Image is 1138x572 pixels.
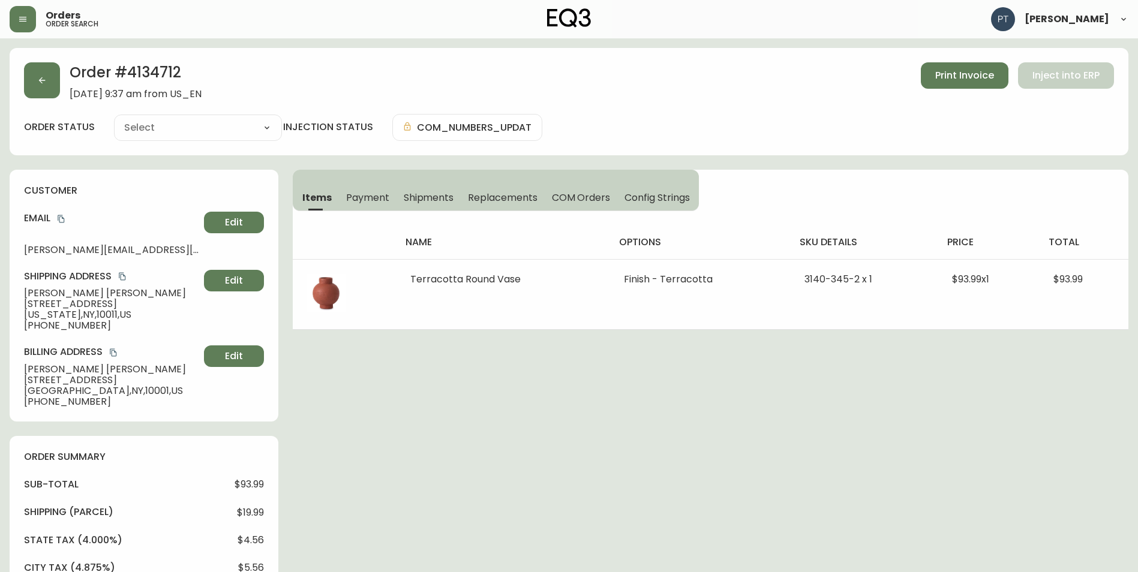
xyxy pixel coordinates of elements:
span: Config Strings [624,191,689,204]
h4: Billing Address [24,345,199,359]
h5: order search [46,20,98,28]
span: Payment [346,191,389,204]
label: order status [24,121,95,134]
h4: customer [24,184,264,197]
img: 6cab127a-87a8-426d-b013-a808d5d90c70.jpg [307,274,346,312]
span: 3140-345-2 x 1 [804,272,872,286]
h4: sub-total [24,478,79,491]
span: Edit [225,350,243,363]
h2: Order # 4134712 [70,62,202,89]
span: [GEOGRAPHIC_DATA] , NY , 10001 , US [24,386,199,396]
span: $93.99 x 1 [952,272,989,286]
span: [PERSON_NAME] [1025,14,1109,24]
button: copy [107,347,119,359]
span: [PHONE_NUMBER] [24,320,199,331]
h4: state tax (4.000%) [24,534,122,547]
span: Edit [225,274,243,287]
button: copy [55,213,67,225]
span: [PERSON_NAME] [PERSON_NAME] [24,288,199,299]
span: $4.56 [238,535,264,546]
h4: name [406,236,600,249]
button: Edit [204,212,264,233]
h4: Shipping Address [24,270,199,283]
span: [STREET_ADDRESS] [24,375,199,386]
span: Orders [46,11,80,20]
img: logo [547,8,591,28]
span: [US_STATE] , NY , 10011 , US [24,309,199,320]
li: Finish - Terracotta [624,274,776,285]
span: Items [302,191,332,204]
h4: sku details [800,236,929,249]
span: [PHONE_NUMBER] [24,396,199,407]
img: 986dcd8e1aab7847125929f325458823 [991,7,1015,31]
span: [DATE] 9:37 am from US_EN [70,89,202,100]
span: $19.99 [237,507,264,518]
span: [PERSON_NAME][EMAIL_ADDRESS][DOMAIN_NAME] [24,245,199,255]
span: COM Orders [552,191,611,204]
span: [PERSON_NAME] [PERSON_NAME] [24,364,199,375]
span: [STREET_ADDRESS] [24,299,199,309]
span: $93.99 [1053,272,1083,286]
button: Edit [204,270,264,291]
h4: price [947,236,1029,249]
span: Print Invoice [935,69,994,82]
h4: total [1049,236,1119,249]
button: Print Invoice [921,62,1008,89]
span: $93.99 [235,479,264,490]
h4: options [619,236,780,249]
span: Shipments [404,191,454,204]
span: Terracotta Round Vase [410,272,521,286]
button: copy [116,270,128,282]
h4: Email [24,212,199,225]
span: Replacements [468,191,537,204]
h4: order summary [24,450,264,463]
button: Edit [204,345,264,367]
span: Edit [225,216,243,229]
h4: Shipping ( Parcel ) [24,505,113,519]
h4: injection status [283,121,373,134]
